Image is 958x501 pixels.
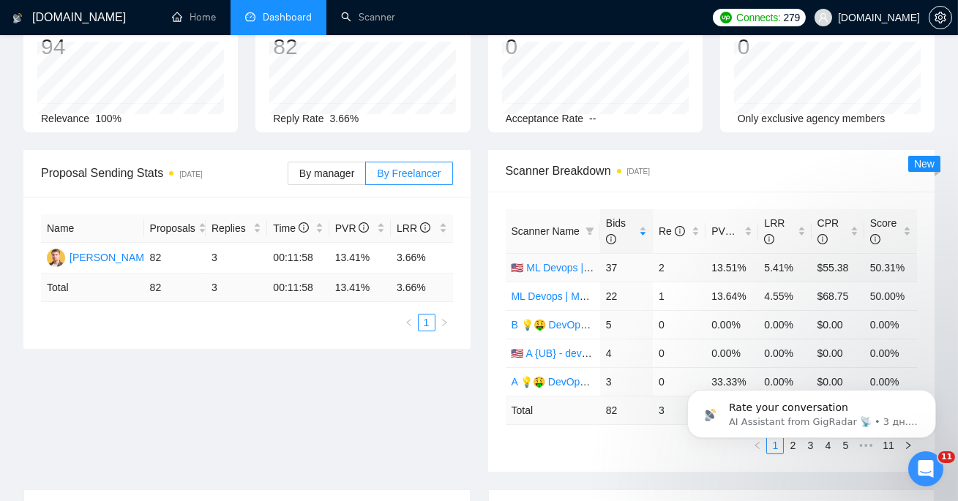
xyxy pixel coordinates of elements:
[229,6,257,34] button: Главная
[405,318,413,327] span: left
[812,339,864,367] td: $0.00
[267,274,329,302] td: 00:11:58
[600,253,653,282] td: 37
[71,7,166,18] h1: [PERSON_NAME]
[341,11,395,23] a: searchScanner
[329,243,391,274] td: 13.41%
[653,396,706,424] td: 3
[179,170,202,178] time: [DATE]
[706,282,758,310] td: 13.64%
[12,56,281,171] div: juliana.lazarchuk@alpacked.io говорит…
[440,318,449,327] span: right
[273,222,308,234] span: Time
[257,6,283,32] div: Закрыть
[245,12,255,22] span: dashboard
[41,164,288,182] span: Proposal Sending Stats
[764,234,774,244] span: info-circle
[400,314,418,331] button: left
[706,253,758,282] td: 13.51%
[512,347,727,359] a: 🇺🇸 A {UB} - devops US/AU/CA - DevOps Profile
[736,10,780,26] span: Connects:
[420,222,430,233] span: info-circle
[512,262,877,274] a: 🇺🇸 ML Devops | MLops – [GEOGRAPHIC_DATA]/CA/AU - test: bid in range 90%
[659,225,685,237] span: Re
[359,222,369,233] span: info-circle
[172,11,216,23] a: homeHome
[817,217,839,245] span: CPR
[400,314,418,331] li: Previous Page
[938,451,955,463] span: 11
[817,234,828,244] span: info-circle
[419,314,435,331] a: 1
[41,214,144,243] th: Name
[606,234,616,244] span: info-circle
[864,253,917,282] td: 50.31%
[12,171,240,432] div: For now, I still see some sync issue in your account. We will recheck this with our developers [D...
[47,251,154,263] a: YH[PERSON_NAME]
[263,11,312,23] span: Dashboard
[418,314,435,331] li: 1
[600,310,653,339] td: 5
[600,339,653,367] td: 4
[71,18,113,33] p: Активен
[929,12,952,23] a: setting
[653,282,706,310] td: 1
[653,253,706,282] td: 2
[706,339,758,367] td: 0.00%
[812,310,864,339] td: $0.00
[64,64,269,151] div: Not sure if the bidding is working, we just started setting up the scanners, but I can definitely...
[206,214,267,243] th: Replies
[144,214,206,243] th: Proposals
[299,222,309,233] span: info-circle
[329,274,391,302] td: 13.41 %
[665,359,958,462] iframe: Intercom notifications сообщение
[929,12,951,23] span: setting
[144,274,206,302] td: 82
[758,339,811,367] td: 0.00%
[812,282,864,310] td: $68.75
[589,113,596,124] span: --
[736,226,746,236] span: info-circle
[273,113,323,124] span: Reply Rate
[70,249,154,265] div: [PERSON_NAME]
[206,243,267,274] td: 3
[870,217,897,245] span: Score
[706,310,758,339] td: 0.00%
[391,243,452,274] td: 3.66%
[512,290,790,302] a: ML Devops | MLops – non-US/CA/AU - test: bid in range 90%
[377,167,441,179] span: By Freelancer
[675,226,685,236] span: info-circle
[47,249,65,267] img: YH
[150,220,195,236] span: Proposals
[267,243,329,274] td: 00:11:58
[397,222,430,234] span: LRR
[738,113,886,124] span: Only exclusive agency members
[41,274,144,302] td: Total
[864,282,917,310] td: 50.00%
[41,113,89,124] span: Relevance
[908,451,943,486] iframe: Intercom live chat
[606,217,626,245] span: Bids
[764,217,785,245] span: LRR
[512,319,746,331] a: B 💡🤑 DevOps Щось жирненьке - General Profile
[42,8,65,31] img: Profile image for Iryna
[720,12,732,23] img: upwork-logo.png
[653,310,706,339] td: 0
[212,220,250,236] span: Replies
[95,113,121,124] span: 100%
[914,158,935,170] span: New
[864,339,917,367] td: 0.00%
[12,7,23,30] img: logo
[53,56,281,159] div: Not sure if the bidding is working, we just started setting up the scanners, but I can definitely...
[512,225,580,237] span: Scanner Name
[653,367,706,396] td: 0
[600,367,653,396] td: 3
[206,274,267,302] td: 3
[391,274,452,302] td: 3.66 %
[144,243,206,274] td: 82
[870,234,880,244] span: info-circle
